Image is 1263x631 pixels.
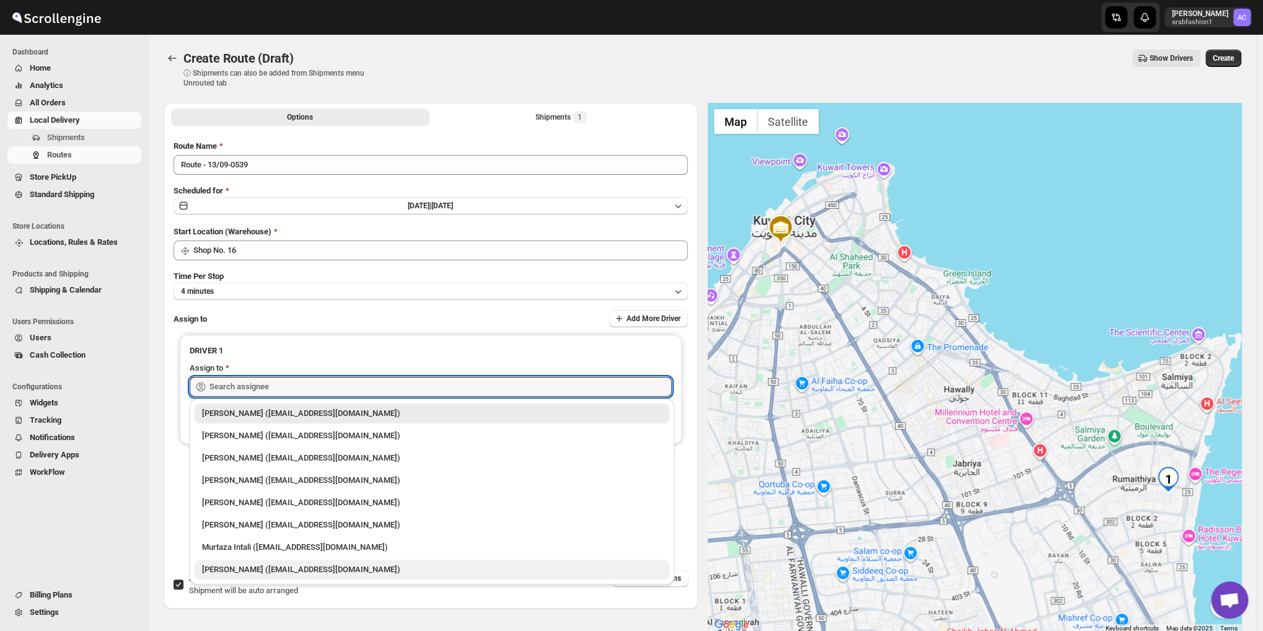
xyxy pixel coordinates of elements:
span: [DATE] [431,201,453,210]
h3: DRIVER 1 [190,345,672,357]
div: All Route Options [164,130,698,542]
input: Search location [193,240,688,260]
span: Abizer Chikhly [1233,9,1251,26]
span: Create Route (Draft) [183,51,294,66]
span: Start Location (Warehouse) [174,227,271,236]
button: Routes [7,146,141,164]
span: Assign to [174,314,207,324]
button: [DATE]|[DATE] [174,197,688,214]
span: Dashboard [12,47,143,57]
span: Products and Shipping [12,269,143,279]
p: arabfashion1 [1172,19,1228,26]
button: Map camera controls [1210,593,1235,618]
li: Nagendra Reddy (fnsalonsecretary@gmail.com) [190,557,674,580]
span: Tracking [30,415,61,425]
span: Notifications [30,433,75,442]
span: Add More Driver [627,314,680,324]
div: Assign to [190,362,223,374]
li: Murtaza Bhai Sagwara (murtazarata786@gmail.com) [190,446,674,468]
img: ScrollEngine [10,2,103,33]
div: [PERSON_NAME] ([EMAIL_ADDRESS][DOMAIN_NAME]) [202,474,662,487]
span: Store Locations [12,221,143,231]
button: Locations, Rules & Rates [7,234,141,251]
div: [PERSON_NAME] ([EMAIL_ADDRESS][DOMAIN_NAME]) [202,452,662,464]
div: 1 [1156,467,1181,492]
span: Billing Plans [30,590,73,599]
span: Standard Shipping [30,190,94,199]
button: Add More Driver [609,310,688,327]
button: Users [7,329,141,346]
span: WorkFlow [30,467,65,477]
span: Scheduled for [174,186,223,195]
span: Configurations [12,382,143,392]
li: Anil Trivedi (siddhu37.trivedi@gmail.com) [190,513,674,535]
span: 4 minutes [181,286,214,296]
div: Murtaza Intali ([EMAIL_ADDRESS][DOMAIN_NAME]) [202,541,662,554]
button: User menu [1164,7,1252,27]
span: Shipment will be auto arranged [189,586,298,595]
button: Shipments [7,129,141,146]
div: [PERSON_NAME] ([EMAIL_ADDRESS][DOMAIN_NAME]) [202,563,662,576]
span: Local Delivery [30,115,80,125]
button: Settings [7,604,141,621]
button: Delivery Apps [7,446,141,464]
button: Cash Collection [7,346,141,364]
span: Time Per Stop [174,271,224,281]
div: [PERSON_NAME] ([EMAIL_ADDRESS][DOMAIN_NAME]) [202,407,662,420]
button: Tracking [7,412,141,429]
button: Shipping & Calendar [7,281,141,299]
input: Search assignee [209,377,672,397]
li: Ali Hussain (alihita52@gmail.com) [190,468,674,490]
span: Show Drivers [1150,53,1193,63]
button: Notifications [7,429,141,446]
span: Users Permissions [12,317,143,327]
span: 1 [578,112,582,122]
span: Settings [30,607,59,617]
span: Delivery Apps [30,450,79,459]
span: Analytics [30,81,63,90]
div: Shipments [535,111,587,123]
span: Create [1213,53,1234,63]
span: Shipments [47,133,85,142]
button: 4 minutes [174,283,688,300]
div: Open chat [1211,581,1248,619]
button: All Orders [7,94,141,112]
input: Eg: Bengaluru Route [174,155,688,175]
p: ⓘ Shipments can also be added from Shipments menu Unrouted tab [183,68,379,88]
button: Widgets [7,394,141,412]
li: Manan Miyaji (miyaji5253@gmail.com) [190,490,674,513]
span: Shipping & Calendar [30,285,102,294]
button: Show satellite imagery [757,109,819,134]
li: Abizer Chikhly (abizertc@gmail.com) [190,404,674,423]
button: Home [7,60,141,77]
p: [PERSON_NAME] [1172,9,1228,19]
button: Selected Shipments [432,108,690,126]
div: [PERSON_NAME] ([EMAIL_ADDRESS][DOMAIN_NAME]) [202,430,662,442]
button: All Route Options [171,108,429,126]
button: Billing Plans [7,586,141,604]
span: AI Optimize [189,573,231,583]
button: Create [1205,50,1241,67]
span: Home [30,63,51,73]
span: Route Name [174,141,217,151]
button: Show Drivers [1132,50,1200,67]
text: AC [1238,14,1246,22]
span: All Orders [30,98,66,107]
div: [PERSON_NAME] ([EMAIL_ADDRESS][DOMAIN_NAME]) [202,519,662,531]
li: Murtaza Intali (intaliwalamurtaza@gmail.com) [190,535,674,557]
span: Routes [47,150,72,159]
span: Options [287,112,313,122]
span: [DATE] | [408,201,431,210]
span: Store PickUp [30,172,76,182]
span: Locations, Rules & Rates [30,237,118,247]
span: Cash Collection [30,350,86,360]
span: Users [30,333,51,342]
div: [PERSON_NAME] ([EMAIL_ADDRESS][DOMAIN_NAME]) [202,496,662,509]
span: Widgets [30,398,58,407]
button: Routes [164,50,181,67]
button: Analytics [7,77,141,94]
button: Show street map [714,109,757,134]
li: Aziz Taher (azizchikhly53@gmail.com) [190,423,674,446]
button: WorkFlow [7,464,141,481]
